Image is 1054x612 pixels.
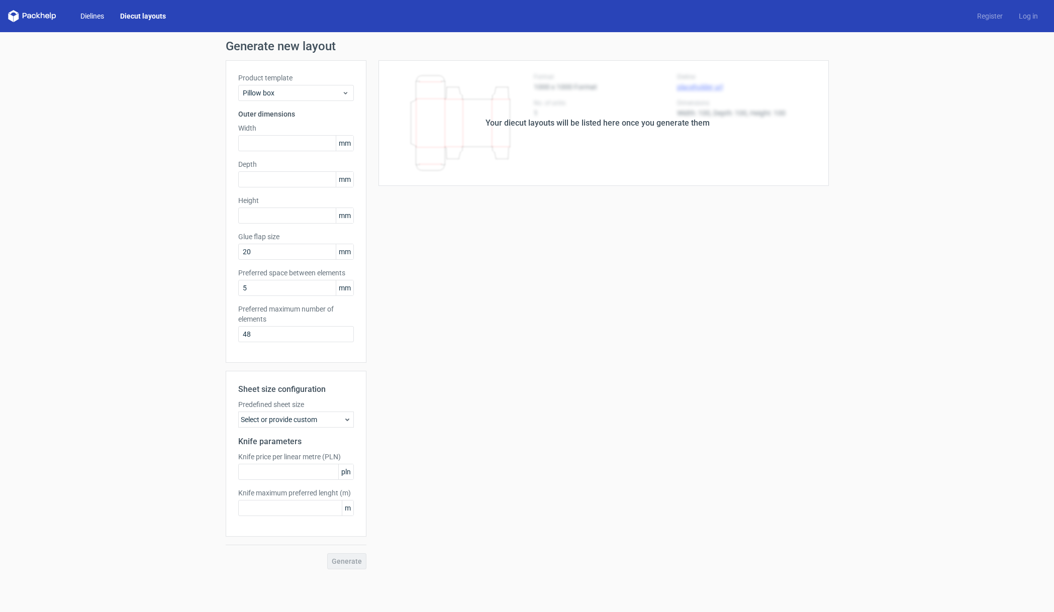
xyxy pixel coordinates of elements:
span: Pillow box [243,88,342,98]
a: Register [969,11,1011,21]
label: Knife price per linear metre (PLN) [238,452,354,462]
span: m [342,500,353,516]
label: Width [238,123,354,133]
span: mm [336,208,353,223]
div: Select or provide custom [238,412,354,428]
span: pln [338,464,353,479]
a: Log in [1011,11,1046,21]
span: mm [336,280,353,295]
label: Preferred maximum number of elements [238,304,354,324]
h3: Outer dimensions [238,109,354,119]
label: Preferred space between elements [238,268,354,278]
label: Knife maximum preferred lenght (m) [238,488,354,498]
label: Glue flap size [238,232,354,242]
h1: Generate new layout [226,40,829,52]
span: mm [336,136,353,151]
h2: Knife parameters [238,436,354,448]
span: mm [336,244,353,259]
label: Product template [238,73,354,83]
span: mm [336,172,353,187]
a: Diecut layouts [112,11,174,21]
label: Predefined sheet size [238,399,354,410]
label: Depth [238,159,354,169]
h2: Sheet size configuration [238,383,354,395]
div: Your diecut layouts will be listed here once you generate them [486,117,710,129]
a: Dielines [72,11,112,21]
label: Height [238,195,354,206]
